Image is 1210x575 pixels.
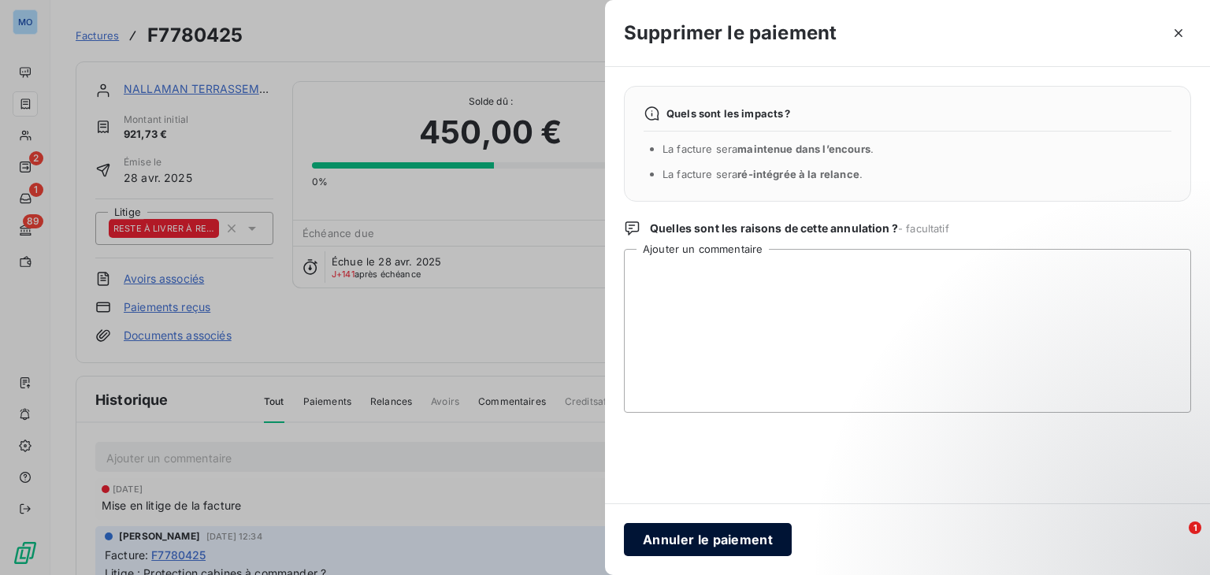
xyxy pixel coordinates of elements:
[737,143,870,155] span: maintenue dans l’encours
[1189,521,1201,534] span: 1
[663,143,874,155] span: La facture sera .
[650,221,949,236] span: Quelles sont les raisons de cette annulation ?
[898,222,949,235] span: - facultatif
[624,19,837,47] h3: Supprimer le paiement
[737,168,859,180] span: ré-intégrée à la relance
[663,168,863,180] span: La facture sera .
[895,422,1210,532] iframe: Intercom notifications message
[1156,521,1194,559] iframe: Intercom live chat
[624,523,792,556] button: Annuler le paiement
[666,107,791,120] span: Quels sont les impacts ?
